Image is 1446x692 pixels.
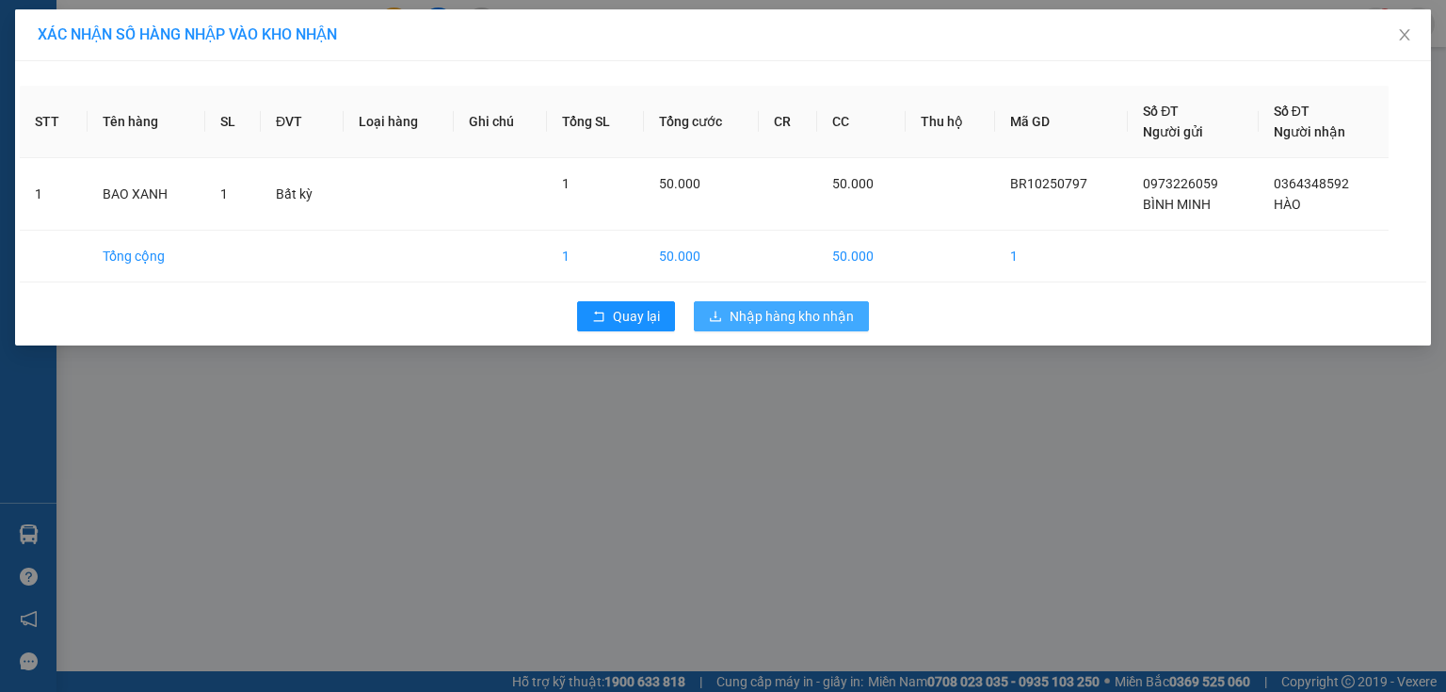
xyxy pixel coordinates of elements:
[1143,124,1203,139] span: Người gửi
[88,158,205,231] td: BAO XANH
[730,306,854,327] span: Nhập hàng kho nhận
[20,158,88,231] td: 1
[16,137,293,160] div: Tên hàng: xop ( : 1 )
[20,86,88,158] th: STT
[547,86,644,158] th: Tổng SL
[161,39,293,61] div: VIỆT
[1143,197,1211,212] span: BÌNH MINH
[161,18,206,38] span: Nhận:
[88,231,205,282] td: Tổng cộng
[1397,27,1412,42] span: close
[161,61,293,88] div: 0911315656
[1010,176,1087,191] span: BR10250797
[1143,104,1179,119] span: Số ĐT
[158,104,173,123] span: C :
[817,231,906,282] td: 50.000
[205,86,261,158] th: SL
[158,99,295,125] div: 60.000
[38,25,337,43] span: XÁC NHẬN SỐ HÀNG NHẬP VÀO KHO NHẬN
[344,86,454,158] th: Loại hàng
[995,231,1128,282] td: 1
[644,231,759,282] td: 50.000
[1274,124,1345,139] span: Người nhận
[659,176,700,191] span: 50.000
[759,86,817,158] th: CR
[995,86,1128,158] th: Mã GD
[16,16,148,39] div: 167 QL13
[592,310,605,325] span: rollback
[832,176,874,191] span: 50.000
[1274,176,1349,191] span: 0364348592
[261,158,344,231] td: Bất kỳ
[1274,197,1301,212] span: HÀO
[644,86,759,158] th: Tổng cước
[16,18,45,38] span: Gửi:
[159,135,185,161] span: SL
[547,231,644,282] td: 1
[906,86,995,158] th: Thu hộ
[817,86,906,158] th: CC
[88,86,205,158] th: Tên hàng
[1378,9,1431,62] button: Close
[220,186,228,201] span: 1
[1274,104,1309,119] span: Số ĐT
[261,86,344,158] th: ĐVT
[613,306,660,327] span: Quay lại
[454,86,547,158] th: Ghi chú
[16,39,148,61] div: BAO
[709,310,722,325] span: download
[16,61,148,88] div: 0989558029
[577,301,675,331] button: rollbackQuay lại
[161,16,293,39] div: Bình Giã
[694,301,869,331] button: downloadNhập hàng kho nhận
[562,176,570,191] span: 1
[1143,176,1218,191] span: 0973226059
